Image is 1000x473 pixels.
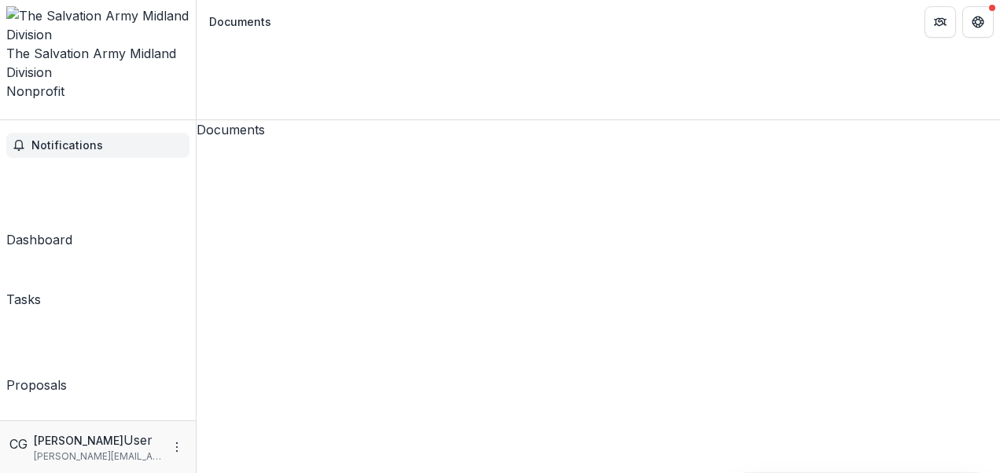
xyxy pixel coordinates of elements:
a: Dashboard [6,164,72,249]
div: Courtney Graves [9,434,28,453]
h3: Documents [197,120,1000,139]
a: Tasks [6,255,41,309]
button: More [167,438,186,456]
p: User [123,431,153,449]
div: Proposals [6,376,67,394]
div: The Salvation Army Midland Division [6,44,189,82]
p: [PERSON_NAME][EMAIL_ADDRESS][PERSON_NAME][DOMAIN_NAME] [34,449,161,464]
div: Tasks [6,290,41,309]
div: Dashboard [6,230,72,249]
nav: breadcrumb [203,10,278,33]
span: Nonprofit [6,83,64,99]
img: The Salvation Army Midland Division [6,6,189,44]
button: Notifications [6,133,189,158]
div: Documents [209,13,271,30]
a: Proposals [6,315,67,394]
button: Get Help [962,6,994,38]
p: [PERSON_NAME] [34,432,123,449]
span: Notifications [31,139,183,152]
button: Partners [925,6,956,38]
